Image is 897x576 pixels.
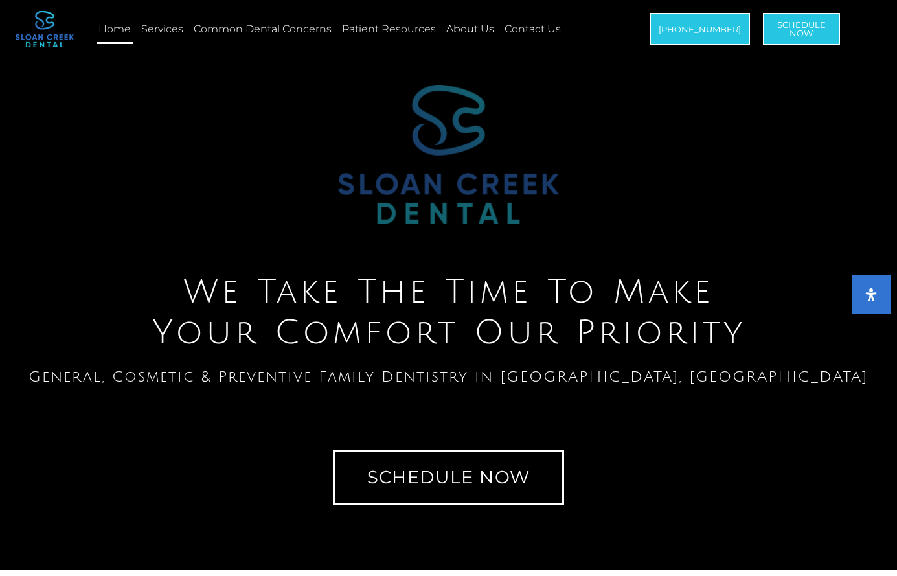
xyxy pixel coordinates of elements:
[333,450,565,504] a: Schedule Now
[659,25,741,34] span: [PHONE_NUMBER]
[777,21,826,38] span: Schedule Now
[97,14,616,44] nav: Menu
[6,272,891,353] h2: We Take The Time To Make Your Comfort Our Priority
[340,14,438,44] a: Patient Resources
[852,275,891,314] button: Open Accessibility Panel
[503,14,563,44] a: Contact Us
[16,11,74,47] img: logo
[97,14,133,44] a: Home
[367,468,530,486] span: Schedule Now
[650,13,750,45] a: [PHONE_NUMBER]
[139,14,185,44] a: Services
[763,13,840,45] a: ScheduleNow
[6,369,891,384] h1: General, Cosmetic & Preventive Family Dentistry in [GEOGRAPHIC_DATA], [GEOGRAPHIC_DATA]
[192,14,334,44] a: Common Dental Concerns
[444,14,496,44] a: About Us
[338,85,559,224] img: Sloan Creek Dental Logo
